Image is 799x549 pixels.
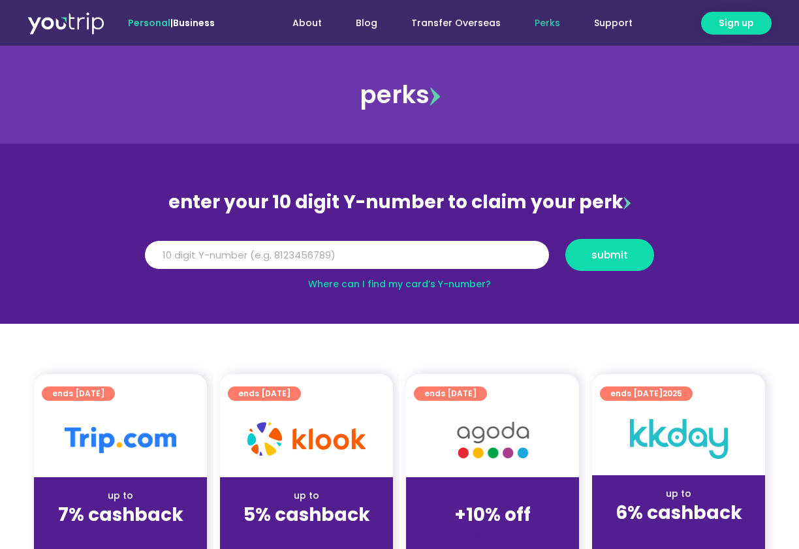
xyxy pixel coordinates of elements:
[145,239,654,281] form: Y Number
[308,277,491,290] a: Where can I find my card’s Y-number?
[616,500,742,525] strong: 6% cashback
[424,386,477,401] span: ends [DATE]
[663,388,682,399] span: 2025
[52,386,104,401] span: ends [DATE]
[339,11,394,35] a: Blog
[565,239,654,271] button: submit
[414,386,487,401] a: ends [DATE]
[603,487,755,501] div: up to
[138,185,661,219] div: enter your 10 digit Y-number to claim your perk
[173,16,215,29] a: Business
[480,489,505,502] span: up to
[454,502,531,527] strong: +10% off
[416,527,569,541] div: (for stays only)
[610,386,682,401] span: ends [DATE]
[228,386,301,401] a: ends [DATE]
[250,11,650,35] nav: Menu
[58,502,183,527] strong: 7% cashback
[128,16,170,29] span: Personal
[230,489,383,503] div: up to
[238,386,290,401] span: ends [DATE]
[518,11,577,35] a: Perks
[701,12,772,35] a: Sign up
[243,502,370,527] strong: 5% cashback
[145,241,549,270] input: 10 digit Y-number (e.g. 8123456789)
[591,250,628,260] span: submit
[603,525,755,539] div: (for stays only)
[44,527,196,541] div: (for stays only)
[719,16,754,30] span: Sign up
[577,11,650,35] a: Support
[128,16,215,29] span: |
[44,489,196,503] div: up to
[42,386,115,401] a: ends [DATE]
[600,386,693,401] a: ends [DATE]2025
[230,527,383,541] div: (for stays only)
[394,11,518,35] a: Transfer Overseas
[275,11,339,35] a: About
